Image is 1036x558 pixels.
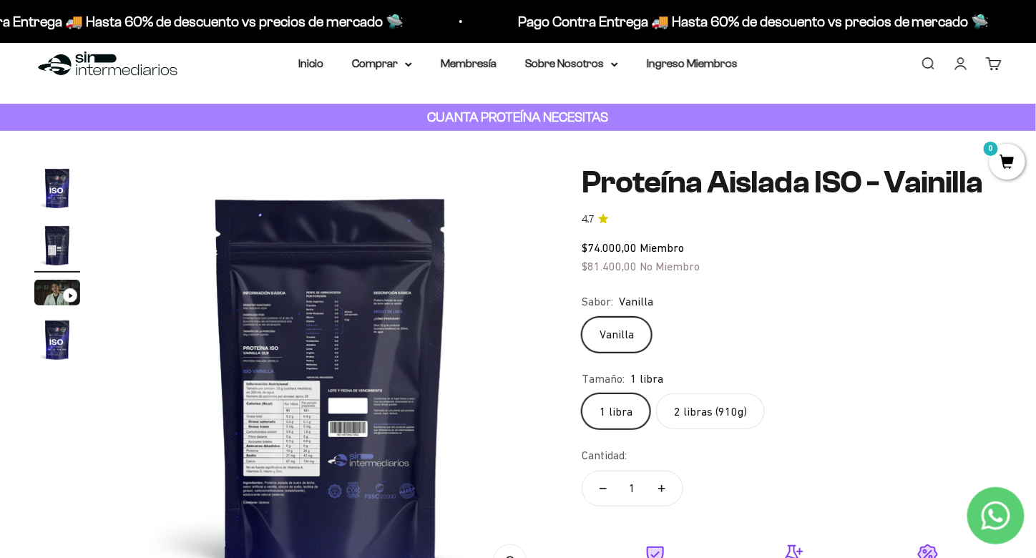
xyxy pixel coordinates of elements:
span: Miembro [640,241,684,254]
span: 1 libra [630,370,663,388]
legend: Sabor: [582,293,613,311]
a: 0 [989,155,1025,171]
p: Pago Contra Entrega 🚚 Hasta 60% de descuento vs precios de mercado 🛸 [517,10,989,33]
summary: Comprar [352,54,412,73]
a: Ingreso Miembros [647,57,738,69]
summary: Sobre Nosotros [525,54,618,73]
p: Para decidirte a comprar este suplemento, ¿qué información específica sobre su pureza, origen o c... [17,23,296,88]
button: Ir al artículo 3 [34,280,80,310]
div: País de origen de ingredientes [17,129,296,154]
button: Enviar [233,247,296,271]
a: 4.74.7 de 5.0 estrellas [582,212,1002,227]
div: Detalles sobre ingredientes "limpios" [17,100,296,125]
button: Ir al artículo 4 [34,317,80,367]
a: Membresía [441,57,497,69]
span: Vanilla [619,293,653,311]
span: No Miembro [640,260,700,273]
span: Enviar [235,247,295,271]
button: Ir al artículo 1 [34,165,80,215]
label: Cantidad: [582,446,627,465]
img: Proteína Aislada ISO - Vainilla [34,317,80,363]
div: Comparativa con otros productos similares [17,186,296,211]
span: $81.400,00 [582,260,637,273]
div: Certificaciones de calidad [17,157,296,182]
h1: Proteína Aislada ISO - Vainilla [582,165,1002,200]
button: Ir al artículo 2 [34,222,80,273]
a: Inicio [298,57,323,69]
strong: CUANTA PROTEÍNA NECESITAS [428,109,609,124]
input: Otra (por favor especifica) [47,215,295,239]
legend: Tamaño: [582,370,625,388]
mark: 0 [982,140,1000,157]
span: $74.000,00 [582,241,637,254]
img: Proteína Aislada ISO - Vainilla [34,222,80,268]
span: 4.7 [582,212,594,227]
img: Proteína Aislada ISO - Vainilla [34,165,80,211]
button: Aumentar cantidad [641,471,683,506]
button: Reducir cantidad [582,471,624,506]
